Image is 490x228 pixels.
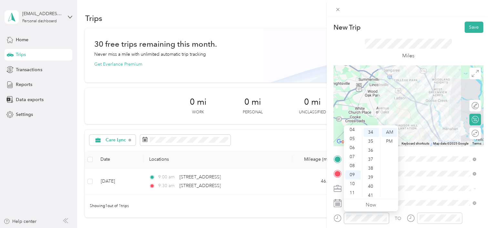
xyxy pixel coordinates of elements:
div: 34 [363,128,379,137]
div: 08 [345,161,361,170]
div: 09 [345,170,361,179]
div: 06 [345,143,361,152]
div: 04 [345,125,361,134]
span: Map data ©2025 Google [433,142,468,145]
a: Now [366,202,376,208]
div: AM [382,128,397,137]
div: 10 [345,179,361,188]
div: 41 [363,191,379,200]
button: Save [464,22,483,33]
div: 37 [363,155,379,164]
a: Open this area in Google Maps (opens a new window) [335,138,356,146]
div: 11 [345,188,361,197]
div: 38 [363,164,379,173]
div: 36 [363,146,379,155]
div: 35 [363,137,379,146]
div: 05 [345,134,361,143]
iframe: Everlance-gr Chat Button Frame [454,192,490,228]
button: Keyboard shortcuts [402,141,429,146]
div: 39 [363,173,379,182]
img: Google [335,138,356,146]
p: New Trip [333,23,361,32]
div: 40 [363,182,379,191]
div: 07 [345,152,361,161]
div: TO [395,215,401,222]
p: Miles [402,52,414,60]
div: PM [382,137,397,146]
